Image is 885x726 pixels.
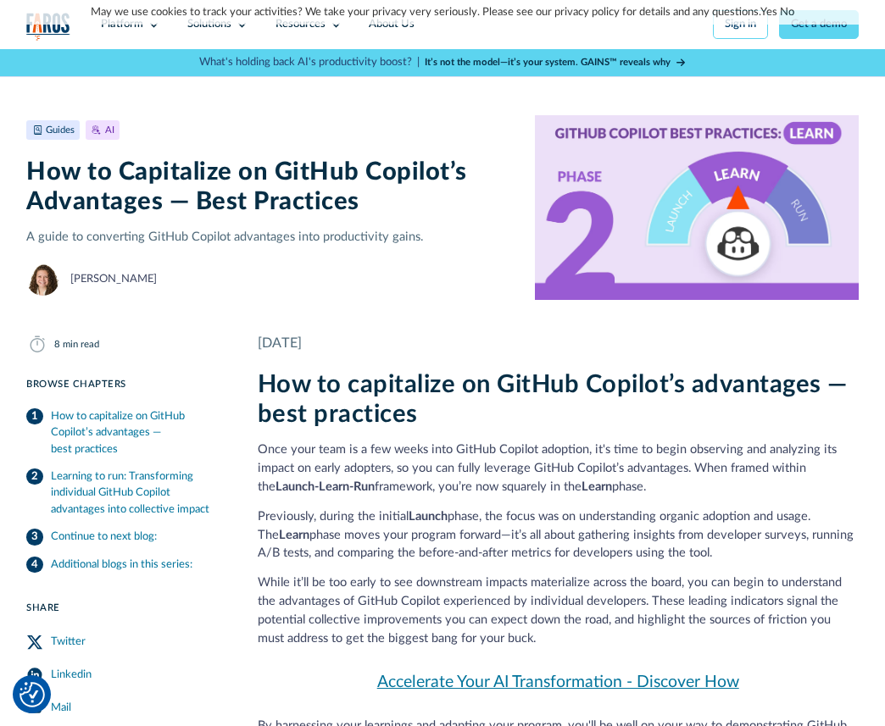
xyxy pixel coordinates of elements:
a: How to capitalize on GitHub Copilot’s advantages — best practices [26,402,225,463]
a: Accelerate Your AI Transformation - Discover How [258,670,859,695]
div: 8 [54,337,60,352]
p: Previously, during the initial phase, the focus was on understanding organic adoption and usage. ... [258,507,859,563]
a: home [26,13,70,42]
div: Share [26,601,225,615]
p: A guide to converting GitHub Copilot advantages into productivity gains. [26,228,512,247]
a: Continue to next blog: [26,524,225,551]
div: [DATE] [258,333,859,353]
img: Neely Dunlap [26,263,59,296]
div: Guides [46,123,75,137]
p: Once your team is a few weeks into GitHub Copilot adoption, it's time to begin observing and anal... [258,441,859,496]
div: AI [105,123,114,137]
a: Learning to run: Transforming individual GitHub Copilot advantages into collective impact [26,463,225,523]
a: No [780,7,794,18]
div: Browse Chapters [26,377,225,391]
div: Twitter [51,634,86,650]
div: min read [63,337,99,352]
strong: Launch-Learn-Run [276,480,375,493]
img: A 3-way gauge depicting the GitHub Copilot logo within the Launch-Learn-Run framework. Focus on P... [535,115,859,300]
strong: Learn [582,480,612,493]
h2: How to capitalize on GitHub Copilot’s advantages — best practices [258,370,859,430]
a: LinkedIn Share [26,658,225,691]
div: Mail [51,700,71,716]
div: How to capitalize on GitHub Copilot’s advantages — best practices [51,408,224,457]
div: Learning to run: Transforming individual GitHub Copilot advantages into collective impact [51,468,224,518]
a: It’s not the model—it’s your system. GAINS™ reveals why [425,55,686,69]
strong: It’s not the model—it’s your system. GAINS™ reveals why [425,58,671,67]
button: Cookie Settings [19,682,45,707]
a: Twitter Share [26,626,225,659]
strong: Launch [409,510,448,523]
a: Yes [760,7,777,18]
img: Logo of the analytics and reporting company Faros. [26,13,70,42]
p: What's holding back AI's productivity boost? | [199,54,420,70]
div: [PERSON_NAME] [70,271,157,287]
p: While it’ll be too early to see downstream impacts materialize across the board, you can begin to... [258,574,859,648]
a: Mail Share [26,691,225,724]
div: Linkedin [51,667,92,683]
h1: How to Capitalize on GitHub Copilot’s Advantages — Best Practices [26,158,512,217]
div: Additional blogs in this series: [51,557,192,573]
strong: Learn [279,529,309,541]
a: Additional blogs in this series: [26,551,225,578]
div: Continue to next blog: [51,529,157,545]
img: Revisit consent button [19,682,45,707]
